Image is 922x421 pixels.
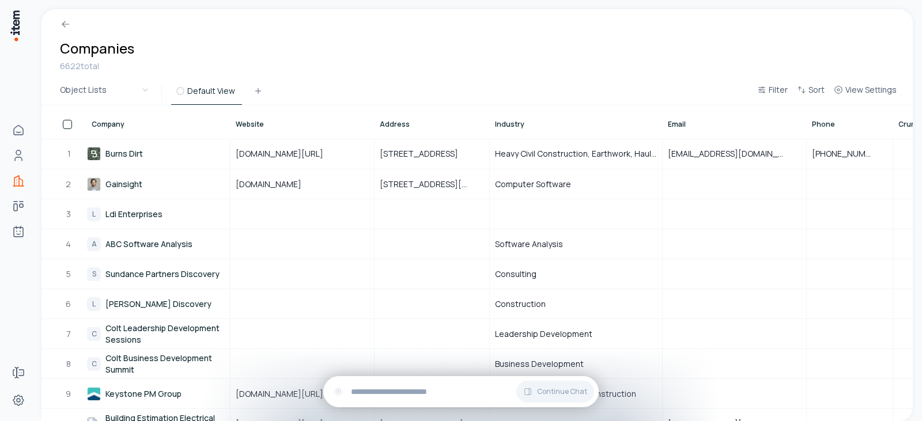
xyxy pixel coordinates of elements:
span: 4 [66,238,72,250]
span: Filter [769,84,788,96]
a: SSundance Partners Discovery [87,260,229,288]
span: Software Analysis [495,238,563,250]
button: Filter [753,83,792,104]
div: S [87,267,101,281]
a: AABC Software Analysis [87,230,229,258]
button: Sort [792,83,829,104]
div: C [87,327,101,341]
div: L [87,207,101,221]
span: 8 [66,358,72,370]
button: Continue Chat [516,381,594,403]
span: 9 [66,388,72,400]
span: Website [236,120,264,129]
span: [EMAIL_ADDRESS][DOMAIN_NAME] [668,148,801,160]
span: [DOMAIN_NAME][URL] [236,148,337,160]
a: Companies [7,169,30,192]
a: Contacts [7,144,30,167]
a: Gainsight [87,170,229,198]
span: Industry [495,120,524,129]
div: 6622 total [60,60,134,73]
a: CColt Leadership Development Sessions [87,320,229,348]
span: [PHONE_NUMBER] [812,148,887,160]
span: View Settings [845,84,897,96]
a: Burns Dirt [87,139,229,168]
a: LLdi Enterprises [87,200,229,228]
a: Agents [7,220,30,243]
span: Company [92,120,124,129]
span: 2 [66,179,72,190]
span: Email [668,120,686,129]
img: Item Brain Logo [9,9,21,42]
a: CColt Business Development Summit [87,350,229,378]
span: Leadership Development [495,328,592,340]
span: Business Development [495,358,584,370]
span: [DOMAIN_NAME] [236,179,315,190]
span: Consulting [495,268,536,280]
div: Continue Chat [323,376,599,407]
span: Computer Software [495,179,571,190]
button: View Settings [829,83,901,104]
span: Construction [495,298,546,310]
span: [STREET_ADDRESS] [380,148,472,160]
a: deals [7,195,30,218]
a: L[PERSON_NAME] Discovery [87,290,229,318]
button: Default View [171,84,242,105]
span: Continue Chat [537,387,587,396]
span: [DOMAIN_NAME][URL] [236,388,337,400]
span: Phone [812,120,835,129]
span: [STREET_ADDRESS][US_STATE] [380,179,484,190]
a: Forms [7,361,30,384]
span: 1 [67,148,72,160]
a: Settings [7,389,30,412]
span: 6 [66,298,72,310]
img: Keystone PM Group [87,387,101,401]
a: Home [7,119,30,142]
span: Address [380,120,410,129]
span: Sort [808,84,825,96]
img: Gainsight [87,177,101,191]
span: Heavy Civil Construction, Earthwork, Hauling, Construction Management, General Contracting, Gradi... [495,148,657,160]
img: Burns Dirt [87,147,101,161]
div: A [87,237,101,251]
span: 3 [66,208,72,220]
div: L [87,297,101,311]
h1: Companies [60,39,134,58]
span: 5 [66,268,72,280]
a: Keystone PM Group [87,380,229,408]
span: 7 [66,328,72,340]
div: C [87,357,101,371]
